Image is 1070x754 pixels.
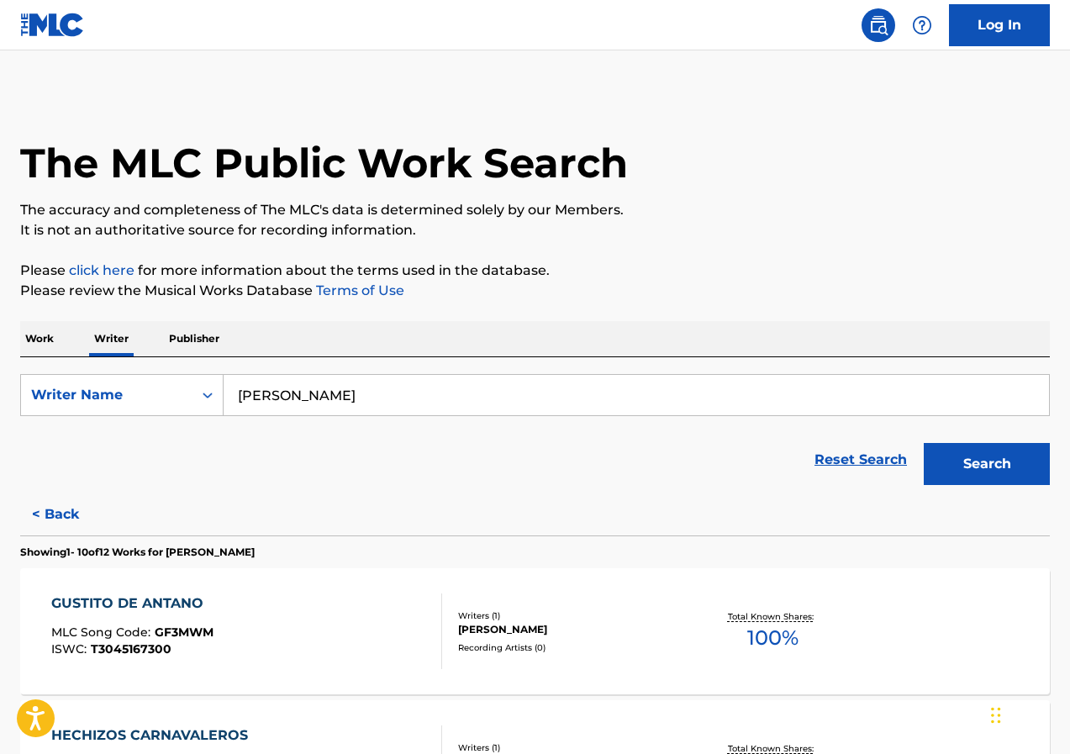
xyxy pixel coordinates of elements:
[912,15,932,35] img: help
[728,610,818,623] p: Total Known Shares:
[20,13,85,37] img: MLC Logo
[20,261,1050,281] p: Please for more information about the terms used in the database.
[991,690,1001,741] div: Arrastrar
[20,321,59,356] p: Work
[986,673,1070,754] iframe: Chat Widget
[51,725,256,746] div: HECHIZOS CARNAVALEROS
[20,568,1050,694] a: GUSTITO DE ANTANOMLC Song Code:GF3MWMISWC:T3045167300Writers (1)[PERSON_NAME]Recording Artists (0...
[949,4,1050,46] a: Log In
[20,138,628,188] h1: The MLC Public Work Search
[862,8,895,42] a: Public Search
[20,200,1050,220] p: The accuracy and completeness of The MLC's data is determined solely by our Members.
[51,641,91,656] span: ISWC :
[51,625,155,640] span: MLC Song Code :
[986,673,1070,754] div: Widget de chat
[747,623,799,653] span: 100 %
[458,741,687,754] div: Writers ( 1 )
[20,545,255,560] p: Showing 1 - 10 of 12 Works for [PERSON_NAME]
[924,443,1050,485] button: Search
[868,15,888,35] img: search
[313,282,404,298] a: Terms of Use
[806,441,915,478] a: Reset Search
[20,281,1050,301] p: Please review the Musical Works Database
[155,625,213,640] span: GF3MWM
[20,374,1050,493] form: Search Form
[164,321,224,356] p: Publisher
[91,641,171,656] span: T3045167300
[458,609,687,622] div: Writers ( 1 )
[51,593,213,614] div: GUSTITO DE ANTANO
[20,493,121,535] button: < Back
[69,262,134,278] a: click here
[458,622,687,637] div: [PERSON_NAME]
[31,385,182,405] div: Writer Name
[20,220,1050,240] p: It is not an authoritative source for recording information.
[89,321,134,356] p: Writer
[458,641,687,654] div: Recording Artists ( 0 )
[905,8,939,42] div: Help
